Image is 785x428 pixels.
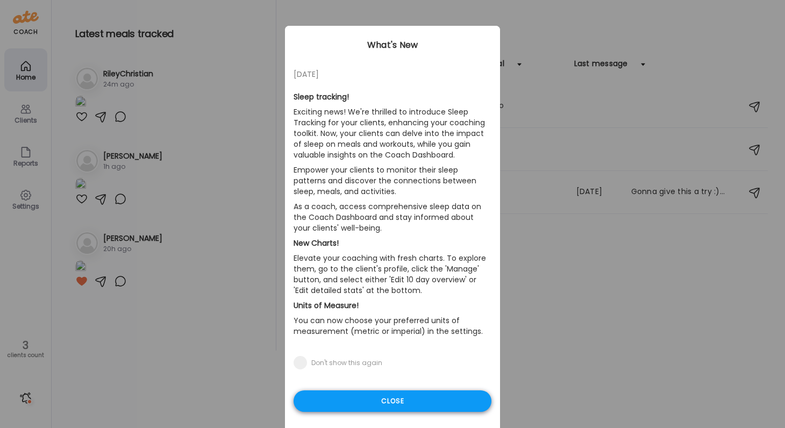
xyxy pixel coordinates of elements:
[294,91,349,102] b: Sleep tracking!
[294,390,491,412] div: Close
[294,238,339,248] b: New Charts!
[294,68,491,81] div: [DATE]
[294,251,491,298] p: Elevate your coaching with fresh charts. To explore them, go to the client's profile, click the '...
[285,39,500,52] div: What's New
[294,162,491,199] p: Empower your clients to monitor their sleep patterns and discover the connections between sleep, ...
[294,313,491,339] p: You can now choose your preferred units of measurement (metric or imperial) in the settings.
[294,104,491,162] p: Exciting news! We're thrilled to introduce Sleep Tracking for your clients, enhancing your coachi...
[294,300,359,311] b: Units of Measure!
[311,359,382,367] div: Don't show this again
[294,199,491,236] p: As a coach, access comprehensive sleep data on the Coach Dashboard and stay informed about your c...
